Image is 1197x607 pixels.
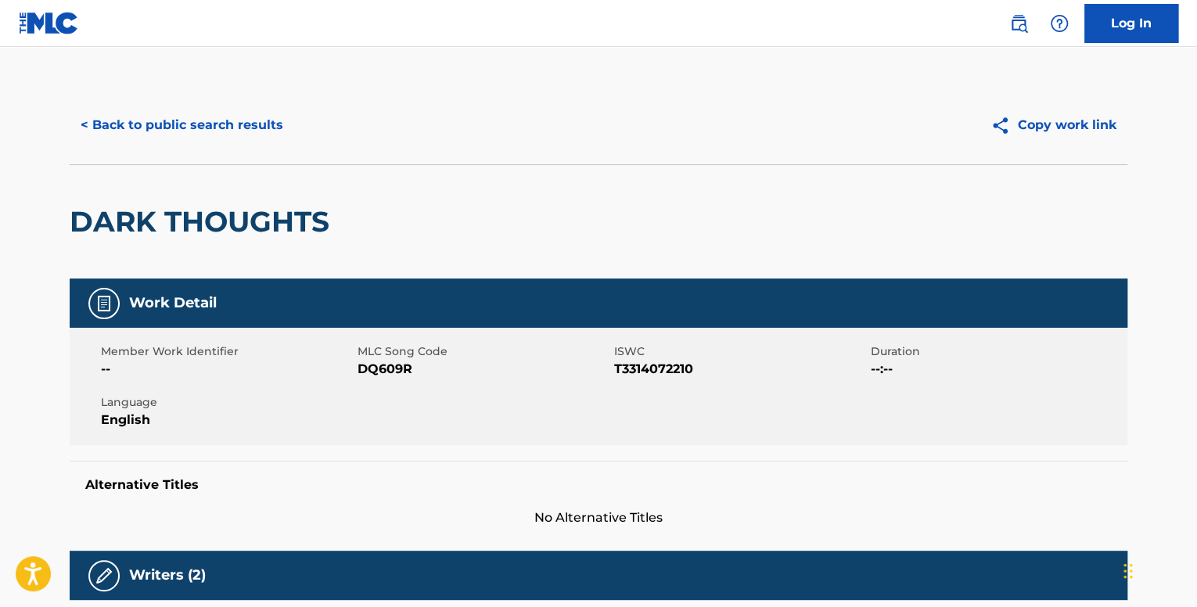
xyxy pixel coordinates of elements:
[129,566,206,584] h5: Writers (2)
[129,294,217,312] h5: Work Detail
[101,343,354,360] span: Member Work Identifier
[1044,8,1075,39] div: Help
[1084,4,1178,43] a: Log In
[95,566,113,585] img: Writers
[1009,14,1028,33] img: search
[1003,8,1034,39] a: Public Search
[101,360,354,379] span: --
[358,343,610,360] span: MLC Song Code
[101,394,354,411] span: Language
[614,343,867,360] span: ISWC
[101,411,354,429] span: English
[19,12,79,34] img: MLC Logo
[70,508,1127,527] span: No Alternative Titles
[95,294,113,313] img: Work Detail
[85,477,1112,493] h5: Alternative Titles
[871,360,1123,379] span: --:--
[70,204,337,239] h2: DARK THOUGHTS
[871,343,1123,360] span: Duration
[614,360,867,379] span: T3314072210
[980,106,1127,145] button: Copy work link
[1123,548,1133,594] div: Drag
[70,106,294,145] button: < Back to public search results
[1050,14,1069,33] img: help
[990,116,1018,135] img: Copy work link
[358,360,610,379] span: DQ609R
[1119,532,1197,607] iframe: Chat Widget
